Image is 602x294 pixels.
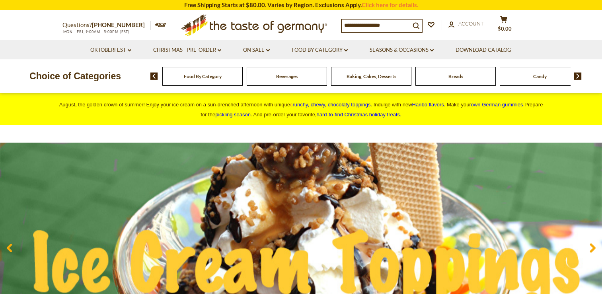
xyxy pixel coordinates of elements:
[243,46,270,55] a: On Sale
[448,73,463,79] a: Breads
[362,1,418,8] a: Click here for details.
[347,73,396,79] a: Baking, Cakes, Desserts
[458,20,484,27] span: Account
[276,73,298,79] a: Beverages
[150,73,158,80] img: previous arrow
[292,46,348,55] a: Food By Category
[412,102,444,108] a: Haribo flavors
[184,73,222,79] a: Food By Category
[492,16,516,35] button: $0.00
[456,46,511,55] a: Download Catalog
[215,112,251,118] a: pickling season
[317,112,400,118] a: hard-to-find Christmas holiday treats
[471,102,523,108] span: own German gummies
[290,102,371,108] a: crunchy, chewy, chocolaty toppings
[471,102,524,108] a: own German gummies.
[317,112,401,118] span: .
[448,20,484,28] a: Account
[153,46,221,55] a: Christmas - PRE-ORDER
[59,102,543,118] span: August, the golden crown of summer! Enjoy your ice cream on a sun-drenched afternoon with unique ...
[292,102,370,108] span: runchy, chewy, chocolaty toppings
[370,46,434,55] a: Seasons & Occasions
[92,21,145,28] a: [PHONE_NUMBER]
[62,20,151,30] p: Questions?
[498,25,512,32] span: $0.00
[90,46,131,55] a: Oktoberfest
[533,73,547,79] a: Candy
[62,29,130,34] span: MON - FRI, 9:00AM - 5:00PM (EST)
[574,73,582,80] img: next arrow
